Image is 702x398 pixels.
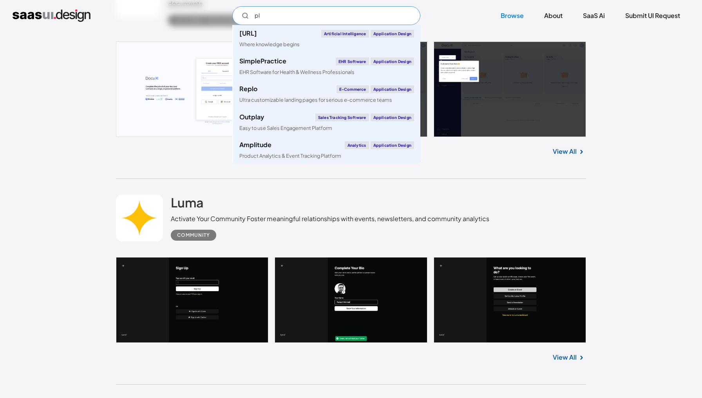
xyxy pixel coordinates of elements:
[232,6,420,25] form: Email Form
[345,141,369,149] div: Analytics
[233,109,420,137] a: OutplaySales Tracking SoftwareApplication DesignEasy to use Sales Engagement Platform
[616,7,689,24] a: Submit UI Request
[239,152,341,160] div: Product Analytics & Event Tracking Platform
[371,30,414,38] div: Application Design
[371,58,414,65] div: Application Design
[239,41,300,48] div: Where knowledge begins
[233,53,420,81] a: SimplePracticeEHR SoftwareApplication DesignEHR Software for Health & Wellness Professionals
[239,30,257,36] div: [URL]
[171,214,489,223] div: Activate Your Community Foster meaningful relationships with events, newsletters, and community a...
[239,96,392,104] div: Ultra customizable landing pages for serious e-commerce teams
[553,353,577,362] a: View All
[233,137,420,164] a: AmplitudeAnalyticsApplication DesignProduct Analytics & Event Tracking Platform
[574,7,614,24] a: SaaS Ai
[371,113,414,121] div: Application Design
[177,231,210,240] div: Community
[233,25,420,53] a: [URL]Artificial IntelligenceApplication DesignWhere knowledge begins
[371,141,414,149] div: Application Design
[239,86,257,92] div: Replo
[336,58,369,65] div: EHR Software
[535,7,572,24] a: About
[239,114,264,120] div: Outplay
[239,58,286,64] div: SimplePractice
[491,7,533,24] a: Browse
[171,194,204,214] a: Luma
[239,142,271,148] div: Amplitude
[232,6,420,25] input: Search UI designs you're looking for...
[239,68,355,76] div: EHR Software for Health & Wellness Professionals
[371,85,414,93] div: Application Design
[171,194,204,210] h2: Luma
[239,124,332,132] div: Easy to use Sales Engagement Platform
[321,30,369,38] div: Artificial Intelligence
[315,113,369,121] div: Sales Tracking Software
[553,147,577,156] a: View All
[13,9,90,22] a: home
[233,81,420,108] a: ReploE-commerceApplication DesignUltra customizable landing pages for serious e-commerce teams
[337,85,369,93] div: E-commerce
